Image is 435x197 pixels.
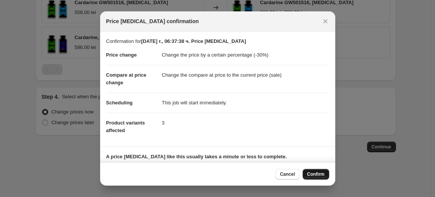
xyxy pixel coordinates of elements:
button: Cancel [275,169,299,180]
span: Confirm [307,171,325,177]
span: Price change [106,52,137,58]
span: Price [MEDICAL_DATA] confirmation [106,17,199,25]
span: Compare at price change [106,72,146,85]
span: Scheduling [106,100,133,106]
p: Confirmation for [106,38,329,45]
dd: Change the compare at price to the current price (sale) [162,65,329,85]
dd: This job will start immediately. [162,93,329,113]
b: A price [MEDICAL_DATA] like this usually takes a minute or less to complete. [106,154,287,159]
button: Confirm [303,169,329,180]
dd: 3 [162,113,329,133]
button: Close [320,16,331,27]
span: Cancel [280,171,295,177]
b: [DATE] г., 06:37:38 ч. Price [MEDICAL_DATA] [141,38,246,44]
dd: Change the price by a certain percentage (-30%) [162,45,329,65]
span: Product variants affected [106,120,145,133]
